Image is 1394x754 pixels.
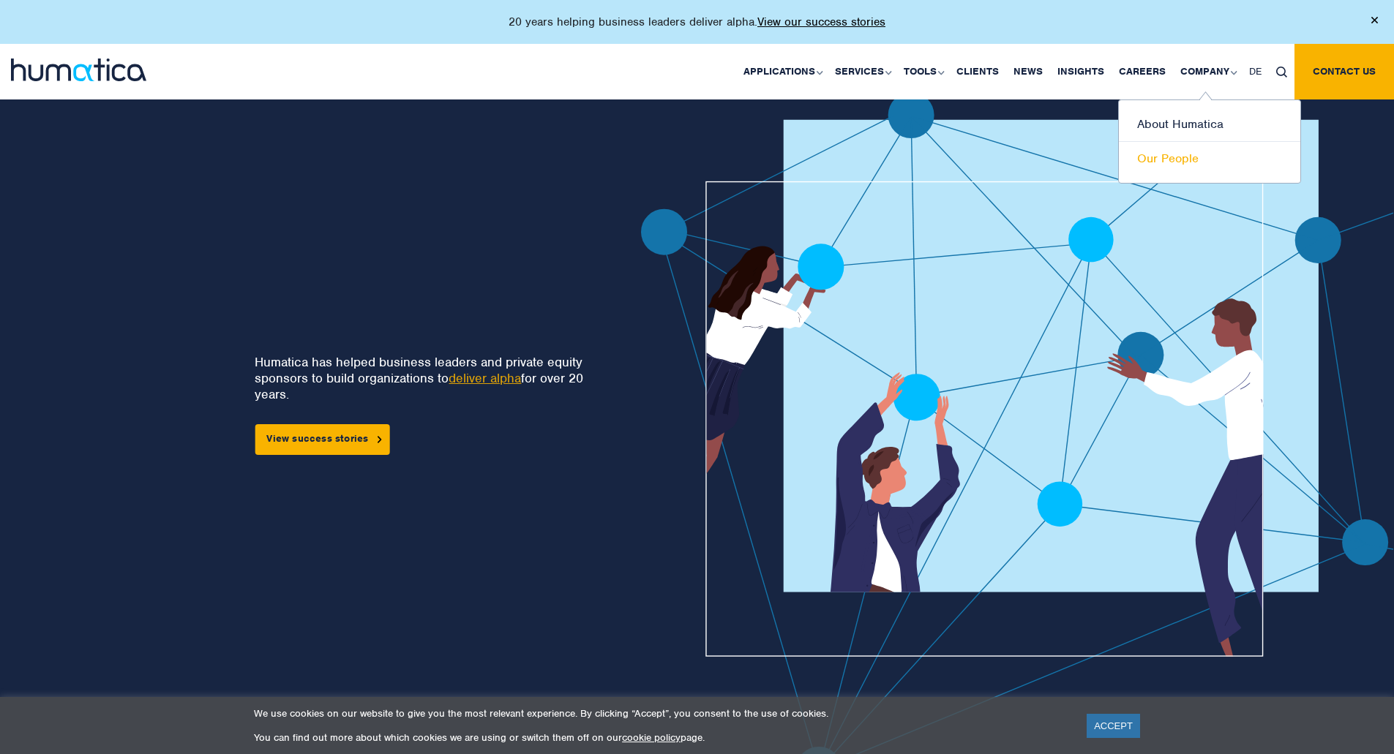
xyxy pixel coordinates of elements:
a: About Humatica [1119,108,1300,142]
a: Careers [1112,44,1173,99]
p: You can find out more about which cookies we are using or switch them off on our page. [254,731,1068,744]
span: DE [1249,65,1262,78]
a: View our success stories [757,15,885,29]
a: News [1006,44,1050,99]
a: cookie policy [622,731,681,744]
a: ACCEPT [1087,714,1140,738]
a: Insights [1050,44,1112,99]
img: search_icon [1276,67,1287,78]
a: Contact us [1294,44,1394,99]
img: logo [11,59,146,81]
a: DE [1242,44,1269,99]
a: Tools [896,44,949,99]
p: We use cookies on our website to give you the most relevant experience. By clicking “Accept”, you... [254,707,1068,720]
a: deliver alpha [449,370,521,386]
p: 20 years helping business leaders deliver alpha. [509,15,885,29]
img: arrowicon [378,436,382,442]
a: View success stories [255,424,389,455]
a: Services [828,44,896,99]
a: Clients [949,44,1006,99]
a: Our People [1119,142,1300,176]
a: Applications [736,44,828,99]
p: Humatica has helped business leaders and private equity sponsors to build organizations to for ov... [255,354,593,402]
a: Company [1173,44,1242,99]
